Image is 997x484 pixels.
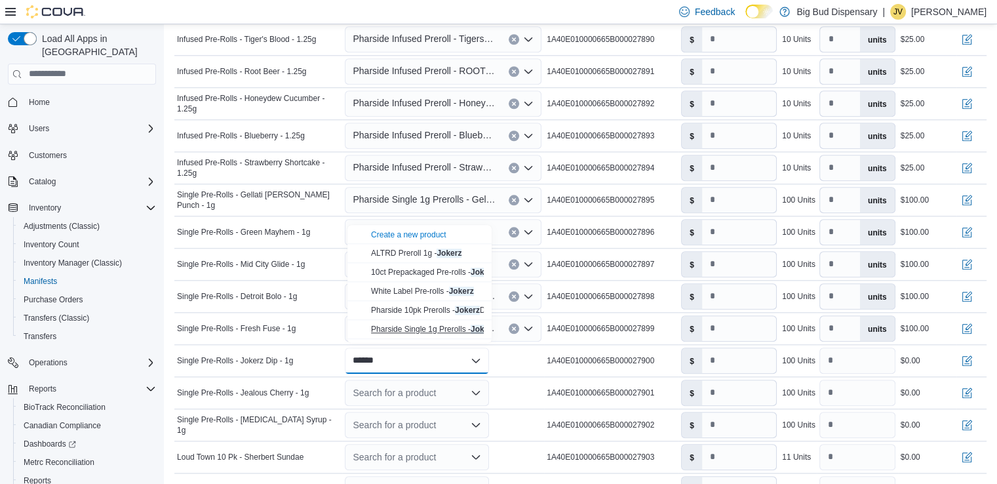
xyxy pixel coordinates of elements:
[547,98,654,109] span: 1A40E010000665B000027892
[29,176,56,187] span: Catalog
[24,331,56,342] span: Transfers
[18,436,156,452] span: Dashboards
[682,380,702,405] label: $
[509,259,519,270] button: Clear input
[347,282,492,301] button: White Label Pre-rolls - Jokerz
[177,291,297,302] span: Single Pre-Rolls - Detroit Bolo - 1g
[901,452,920,462] div: $0.00
[782,388,815,398] div: 100 Units
[18,436,81,452] a: Dashboards
[18,218,105,234] a: Adjustments (Classic)
[860,220,895,245] label: units
[177,93,340,114] span: Infused Pre-Rolls - Honeydew Cucumber - 1.25g
[353,224,496,239] span: Pharside Single 1g Prerolls - Green Mayhem
[682,91,702,116] label: $
[353,63,496,79] span: Pharside Infused Preroll - ROOT BEER
[18,292,88,308] a: Purchase Orders
[509,291,519,302] button: Clear input
[547,388,654,398] span: 1A40E010000665B000027901
[509,163,519,173] button: Clear input
[24,276,57,287] span: Manifests
[3,380,161,398] button: Reports
[782,259,815,270] div: 100 Units
[24,221,100,232] span: Adjustments (Classic)
[18,418,156,434] span: Canadian Compliance
[523,195,534,205] button: Open list of options
[24,381,62,397] button: Reports
[29,357,68,368] span: Operations
[177,227,310,237] span: Single Pre-Rolls - Green Mayhem - 1g
[782,355,815,366] div: 100 Units
[13,217,161,235] button: Adjustments (Classic)
[470,268,495,277] mark: Jokerz
[901,291,929,302] div: $100.00
[177,355,293,366] span: Single Pre-Rolls - Jokerz Dip - 1g
[471,452,481,462] button: Open list of options
[371,249,461,258] span: ALTRD Preroll 1g -
[371,306,492,315] span: Pharside 10pk Prerolls - Dip
[371,230,446,240] div: Create a new product
[901,259,929,270] div: $100.00
[18,310,156,326] span: Transfers (Classic)
[901,323,929,334] div: $100.00
[18,255,156,271] span: Inventory Manager (Classic)
[682,413,702,437] label: $
[29,150,67,161] span: Customers
[353,192,496,207] span: Pharside Single 1g Prerolls - Gellati [PERSON_NAME] Punch
[353,127,496,143] span: Pharside Infused Preroll - Blueberry
[448,287,473,296] mark: Jokerz
[901,420,920,430] div: $0.00
[782,66,811,77] div: 10 Units
[454,306,479,315] mark: Jokerz
[177,259,305,270] span: Single Pre-Rolls - Mid City Glide - 1g
[547,163,654,173] span: 1A40E010000665B000027894
[682,220,702,245] label: $
[901,355,920,366] div: $0.00
[24,94,156,110] span: Home
[860,188,895,212] label: units
[911,4,987,20] p: [PERSON_NAME]
[471,420,481,430] button: Open list of options
[901,98,925,109] div: $25.00
[509,98,519,109] button: Clear input
[547,66,654,77] span: 1A40E010000665B000027891
[13,435,161,453] a: Dashboards
[24,147,156,163] span: Customers
[3,199,161,217] button: Inventory
[682,155,702,180] label: $
[893,4,903,20] span: JV
[682,27,702,52] label: $
[471,388,481,398] button: Open list of options
[509,227,519,237] button: Clear input
[177,388,309,398] span: Single Pre-Rolls - Jealous Cherry - 1g
[24,174,156,190] span: Catalog
[782,34,811,45] div: 10 Units
[882,4,885,20] p: |
[437,249,461,258] mark: Jokerz
[547,227,654,237] span: 1A40E010000665B000027896
[18,329,156,344] span: Transfers
[782,227,815,237] div: 100 Units
[13,291,161,309] button: Purchase Orders
[682,59,702,84] label: $
[547,34,654,45] span: 1A40E010000665B000027890
[18,292,156,308] span: Purchase Orders
[18,237,85,252] a: Inventory Count
[24,313,89,323] span: Transfers (Classic)
[24,94,55,110] a: Home
[682,284,702,309] label: $
[371,325,507,334] span: Pharside Single 1g Prerolls - Dip
[901,131,925,141] div: $25.00
[860,316,895,341] label: units
[3,146,161,165] button: Customers
[24,457,94,468] span: Metrc Reconciliation
[523,323,534,334] button: Open list of options
[18,454,156,470] span: Metrc Reconciliation
[509,34,519,45] button: Clear input
[347,225,492,244] button: Create a new product
[682,123,702,148] label: $
[523,131,534,141] button: Open list of options
[547,131,654,141] span: 1A40E010000665B000027893
[24,355,73,371] button: Operations
[523,66,534,77] button: Open list of options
